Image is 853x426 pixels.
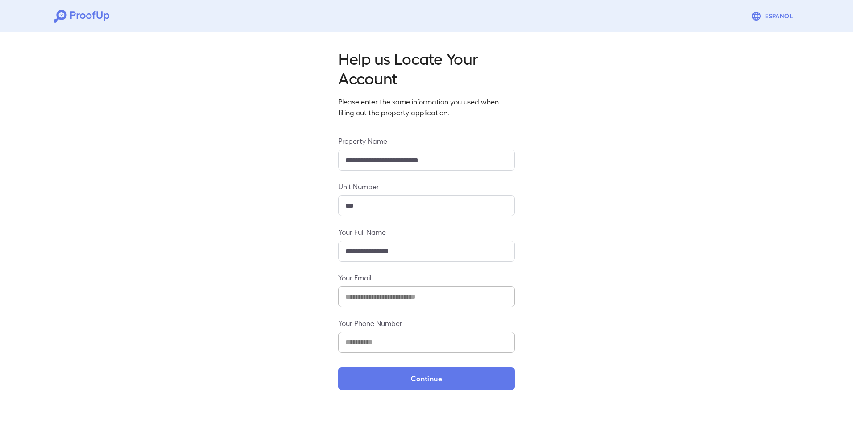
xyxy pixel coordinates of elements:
[338,367,515,390] button: Continue
[338,272,515,283] label: Your Email
[747,7,799,25] button: Espanõl
[338,136,515,146] label: Property Name
[338,96,515,118] p: Please enter the same information you used when filling out the property application.
[338,48,515,88] h2: Help us Locate Your Account
[338,318,515,328] label: Your Phone Number
[338,227,515,237] label: Your Full Name
[338,181,515,192] label: Unit Number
